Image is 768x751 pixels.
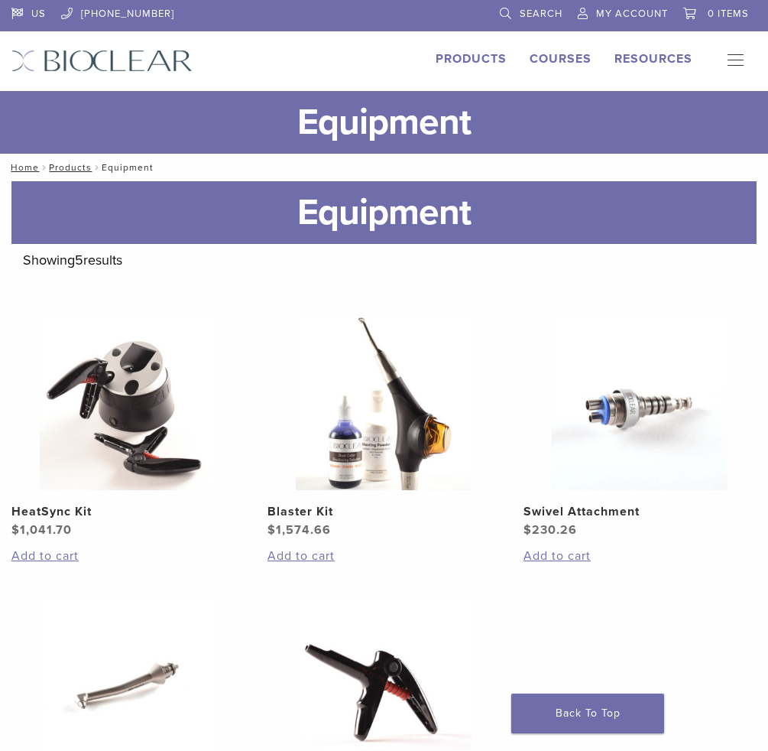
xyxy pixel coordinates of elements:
img: HeatSync Kit [40,314,215,490]
a: Products [49,162,92,173]
nav: Primary Navigation [715,50,757,73]
img: Blaster Kit [296,314,471,490]
p: Showing results [23,244,745,276]
a: Swivel AttachmentSwivel Attachment $230.26 [523,314,757,539]
a: Courses [530,51,591,67]
a: Back To Top [511,694,664,733]
span: $ [267,522,276,538]
span: / [92,164,102,171]
bdi: 1,574.66 [267,522,331,538]
a: Resources [614,51,692,67]
span: 0 items [708,8,749,20]
h2: Blaster Kit [267,502,501,521]
img: Swivel Attachment [552,314,727,490]
a: Home [6,162,39,173]
a: Add to cart: “Blaster Kit” [267,547,501,565]
span: 5 [75,252,83,268]
h2: HeatSync Kit [11,502,245,521]
a: Add to cart: “Swivel Attachment” [523,547,757,565]
span: My Account [596,8,668,20]
a: HeatSync KitHeatSync Kit $1,041.70 [11,314,245,539]
a: Products [436,51,507,67]
bdi: 230.26 [523,522,577,538]
bdi: 1,041.70 [11,522,72,538]
h2: Swivel Attachment [523,502,757,521]
span: Search [520,8,562,20]
a: Add to cart: “HeatSync Kit” [11,547,245,565]
img: Bioclear [11,50,193,72]
span: $ [11,522,20,538]
h1: Equipment [11,181,757,244]
a: Blaster KitBlaster Kit $1,574.66 [267,314,501,539]
span: $ [523,522,532,538]
span: / [39,164,49,171]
